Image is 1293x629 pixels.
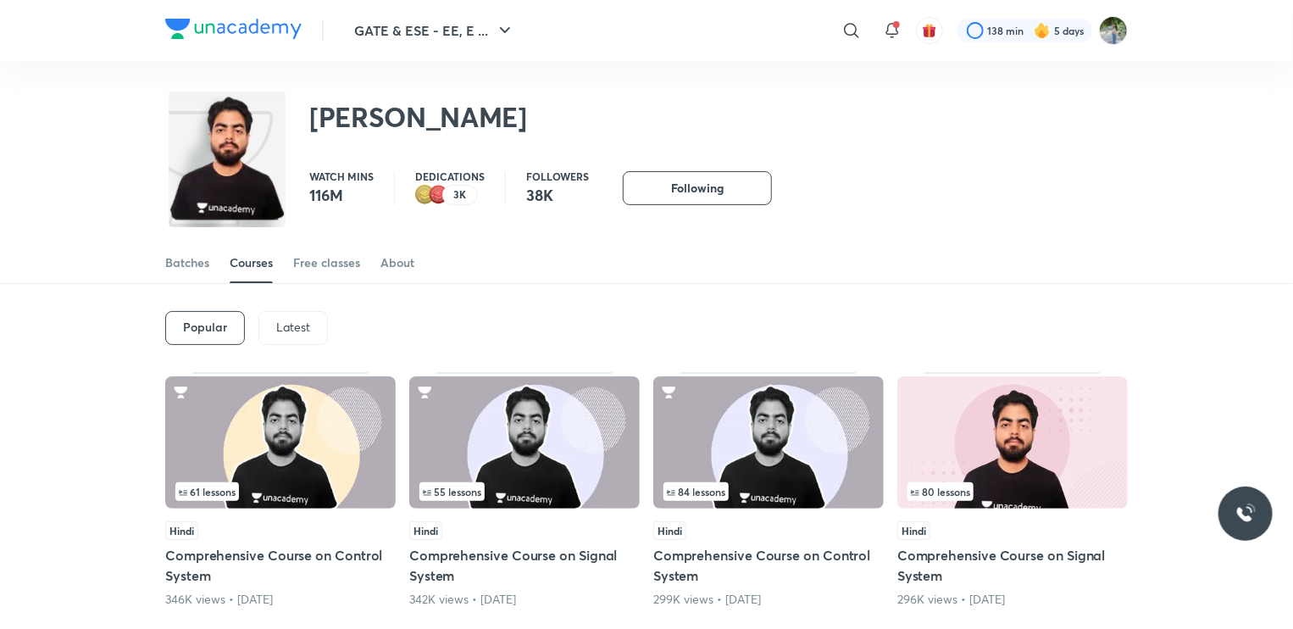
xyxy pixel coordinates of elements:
[165,254,209,271] div: Batches
[179,487,236,497] span: 61 lessons
[175,482,386,501] div: left
[916,17,943,44] button: avatar
[309,185,374,205] p: 116M
[897,521,930,540] span: Hindi
[183,320,227,334] h6: Popular
[429,185,449,205] img: educator badge1
[454,189,467,201] p: 3K
[663,482,874,501] div: left
[653,591,884,608] div: 299K views • 3 years ago
[175,482,386,501] div: infocontainer
[897,372,1128,608] div: Comprehensive Course on Signal System
[911,487,970,497] span: 80 lessons
[380,254,414,271] div: About
[409,591,640,608] div: 342K views • 4 years ago
[165,19,302,39] img: Company Logo
[526,185,589,205] p: 38K
[526,171,589,181] p: Followers
[309,171,374,181] p: Watch mins
[409,545,640,586] h5: Comprehensive Course on Signal System
[907,482,1118,501] div: infosection
[230,242,273,283] a: Courses
[922,23,937,38] img: avatar
[897,376,1128,509] img: Thumbnail
[165,372,396,608] div: Comprehensive Course on Control System
[165,242,209,283] a: Batches
[276,320,310,334] p: Latest
[671,180,724,197] span: Following
[1099,16,1128,45] img: Anshika Thakur
[344,14,525,47] button: GATE & ESE - EE, E ...
[165,19,302,43] a: Company Logo
[165,521,198,540] span: Hindi
[423,487,481,497] span: 55 lessons
[165,545,396,586] h5: Comprehensive Course on Control System
[897,545,1128,586] h5: Comprehensive Course on Signal System
[165,376,396,509] img: Thumbnail
[309,100,527,134] h2: [PERSON_NAME]
[380,242,414,283] a: About
[653,372,884,608] div: Comprehensive Course on Control System
[653,376,884,509] img: Thumbnail
[419,482,630,501] div: left
[165,591,396,608] div: 346K views • 4 years ago
[663,482,874,501] div: infosection
[415,171,485,181] p: Dedications
[419,482,630,501] div: infocontainer
[1235,504,1256,524] img: ttu
[293,254,360,271] div: Free classes
[653,545,884,586] h5: Comprehensive Course on Control System
[907,482,1118,501] div: infocontainer
[667,487,725,497] span: 84 lessons
[293,242,360,283] a: Free classes
[623,171,772,205] button: Following
[653,521,686,540] span: Hindi
[907,482,1118,501] div: left
[409,521,442,540] span: Hindi
[415,185,436,205] img: educator badge2
[175,482,386,501] div: infosection
[663,482,874,501] div: infocontainer
[409,376,640,509] img: Thumbnail
[409,372,640,608] div: Comprehensive Course on Signal System
[169,95,286,221] img: class
[419,482,630,501] div: infosection
[1034,22,1051,39] img: streak
[230,254,273,271] div: Courses
[897,591,1128,608] div: 296K views • 5 years ago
